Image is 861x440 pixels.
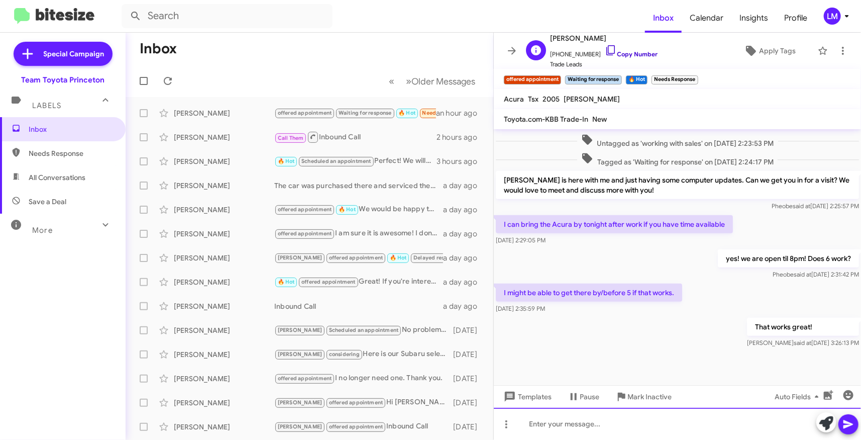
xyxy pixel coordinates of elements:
[543,95,560,104] span: 2005
[174,349,274,360] div: [PERSON_NAME]
[443,301,485,311] div: a day ago
[301,279,356,285] span: offered appointment
[278,135,304,141] span: Call Them
[390,254,407,261] span: 🔥 Hot
[329,254,383,261] span: offered appointment
[605,50,658,58] a: Copy Number
[411,76,475,87] span: Older Messages
[301,158,371,164] span: Scheduled an appointment
[32,226,53,235] span: More
[437,132,485,142] div: 2 hours ago
[550,32,658,44] span: [PERSON_NAME]
[21,75,104,85] div: Team Toyota Princeton
[451,325,485,335] div: [DATE]
[413,254,460,261] span: Delayed response
[389,75,394,87] span: «
[443,253,485,263] div: a day ago
[278,279,295,285] span: 🔥 Hot
[274,397,451,408] div: Hi [PERSON_NAME] am looking for a specific vehicle 2024 or newer Tundra Hybrid 4x4 Limited trim M...
[528,95,539,104] span: Tsx
[174,205,274,215] div: [PERSON_NAME]
[14,42,113,66] a: Special Campaign
[436,108,485,118] div: an hour ago
[451,398,485,408] div: [DATE]
[274,107,436,119] div: I might be able to get there by/before 5 if that works.
[274,252,443,263] div: Yes, it was nice
[274,228,443,239] div: I am sure it is awesome! I don't know if that would be something we would buy, I would have to ch...
[451,422,485,432] div: [DATE]
[278,351,322,358] span: [PERSON_NAME]
[274,131,437,143] div: Inbound Call
[29,124,114,134] span: Inbox
[274,348,451,360] div: Here is our Subaru selection: [URL][DOMAIN_NAME]
[29,148,114,158] span: Needs Response
[496,284,682,302] p: I might be able to get there by/before 5 if that works.
[174,277,274,287] div: [PERSON_NAME]
[278,399,322,406] span: [PERSON_NAME]
[815,8,850,25] button: LM
[174,301,274,311] div: [PERSON_NAME]
[645,4,682,33] a: Inbox
[329,399,383,406] span: offered appointment
[759,42,796,60] span: Apply Tags
[174,374,274,384] div: [PERSON_NAME]
[560,388,607,406] button: Pause
[383,71,400,92] button: Previous
[496,215,733,233] p: I can bring the Acura by tonight after work if you have time available
[607,388,680,406] button: Mark Inactive
[174,422,274,432] div: [PERSON_NAME]
[794,339,811,346] span: said at
[443,229,485,239] div: a day ago
[329,327,399,333] span: Scheduled an appointment
[174,156,274,166] div: [PERSON_NAME]
[776,4,815,33] a: Profile
[772,202,859,210] span: Pheobe [DATE] 2:25:57 PM
[824,8,841,25] div: LM
[174,132,274,142] div: [PERSON_NAME]
[278,158,295,164] span: 🔥 Hot
[437,156,485,166] div: 3 hours ago
[443,277,485,287] div: a day ago
[504,115,588,124] span: Toyota.com-KBB Trade-In
[451,349,485,360] div: [DATE]
[174,108,274,118] div: [PERSON_NAME]
[278,230,332,237] span: offered appointment
[278,423,322,430] span: [PERSON_NAME]
[564,95,620,104] span: [PERSON_NAME]
[406,75,411,87] span: »
[502,388,552,406] span: Templates
[747,318,859,336] p: That works great!
[278,375,332,382] span: offered appointment
[140,41,177,57] h1: Inbox
[496,171,859,199] p: [PERSON_NAME] is here with me and just having some computer updates. Can we get you in for a visi...
[496,305,545,312] span: [DATE] 2:35:59 PM
[626,75,648,84] small: 🔥 Hot
[731,4,776,33] span: Insights
[274,421,451,432] div: Inbound Call
[550,59,658,69] span: Trade Leads
[747,339,859,346] span: [PERSON_NAME] [DATE] 3:26:13 PM
[494,388,560,406] button: Templates
[451,374,485,384] div: [DATE]
[682,4,731,33] a: Calendar
[278,206,332,213] span: offered appointment
[383,71,481,92] nav: Page navigation example
[29,197,66,207] span: Save a Deal
[278,110,332,116] span: offered appointment
[122,4,333,28] input: Search
[793,202,810,210] span: said at
[592,115,607,124] span: New
[174,325,274,335] div: [PERSON_NAME]
[329,351,360,358] span: considering
[174,181,274,191] div: [PERSON_NAME]
[174,229,274,239] div: [PERSON_NAME]
[398,110,415,116] span: 🔥 Hot
[627,388,672,406] span: Mark Inactive
[718,249,859,268] p: yes! we are open til 8pm! Does 6 work?
[577,152,778,167] span: Tagged as 'Waiting for response' on [DATE] 2:24:17 PM
[174,253,274,263] div: [PERSON_NAME]
[274,276,443,288] div: Great! If you're interested in selling your vehicle, let's schedule an appointment to discuss the...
